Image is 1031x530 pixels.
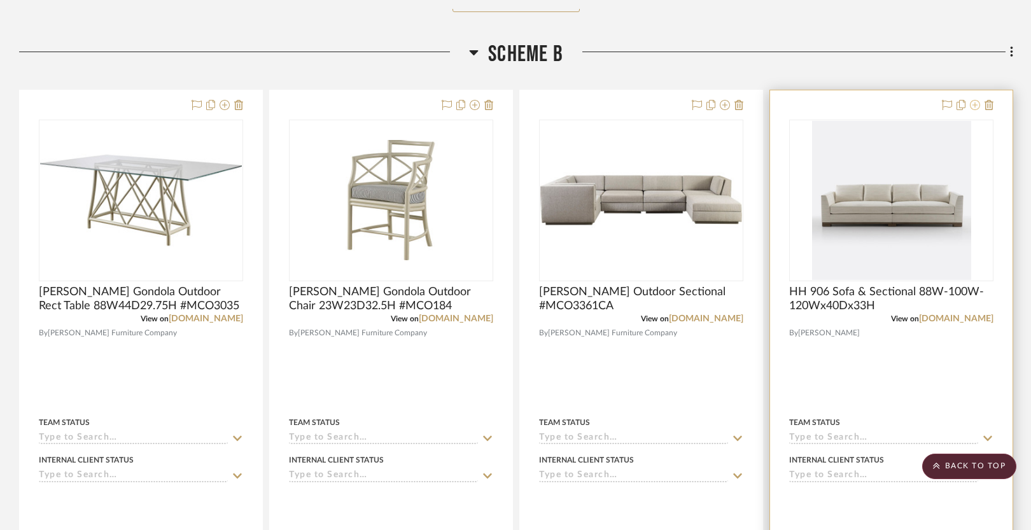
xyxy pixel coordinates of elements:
div: Internal Client Status [789,454,884,466]
span: Scheme B [488,41,563,68]
scroll-to-top-button: BACK TO TOP [922,454,1016,479]
div: Internal Client Status [39,454,134,466]
span: [PERSON_NAME] [798,327,860,339]
div: Team Status [539,417,590,428]
a: [DOMAIN_NAME] [419,314,493,323]
img: McGuire Gondola Outdoor Chair 23W23D32.5H #MCO184 [290,140,492,260]
span: By [39,327,48,339]
img: HH 906 Sofa & Sectional 88W-100W-120Wx40Dx33H [812,121,971,280]
a: [DOMAIN_NAME] [919,314,993,323]
a: [DOMAIN_NAME] [669,314,743,323]
span: [PERSON_NAME] Furniture Company [48,327,177,339]
input: Type to Search… [39,433,228,445]
input: Type to Search… [789,433,978,445]
img: McGuire Catalina Outdoor Sectional #MCO3361CA [540,140,742,260]
span: By [539,327,548,339]
span: [PERSON_NAME] Furniture Company [298,327,427,339]
span: [PERSON_NAME] Outdoor Sectional #MCO3361CA [539,285,743,313]
input: Type to Search… [289,433,478,445]
div: Team Status [789,417,840,428]
span: By [289,327,298,339]
input: Type to Search… [789,470,978,482]
a: [DOMAIN_NAME] [169,314,243,323]
div: Internal Client Status [539,454,634,466]
span: View on [891,315,919,323]
div: Team Status [39,417,90,428]
input: Type to Search… [539,470,728,482]
span: HH 906 Sofa & Sectional 88W-100W-120Wx40Dx33H [789,285,993,313]
div: Team Status [289,417,340,428]
span: View on [391,315,419,323]
input: Type to Search… [289,470,478,482]
span: View on [641,315,669,323]
input: Type to Search… [39,470,228,482]
div: Internal Client Status [289,454,384,466]
span: By [789,327,798,339]
span: View on [141,315,169,323]
img: McGuire Gondola Outdoor Rect Table 88W44D29.75H #MCO3035 [40,140,242,260]
span: [PERSON_NAME] Furniture Company [548,327,677,339]
span: [PERSON_NAME] Gondola Outdoor Rect Table 88W44D29.75H #MCO3035 [39,285,243,313]
span: [PERSON_NAME] Gondola Outdoor Chair 23W23D32.5H #MCO184 [289,285,493,313]
div: 0 [790,120,993,281]
input: Type to Search… [539,433,728,445]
